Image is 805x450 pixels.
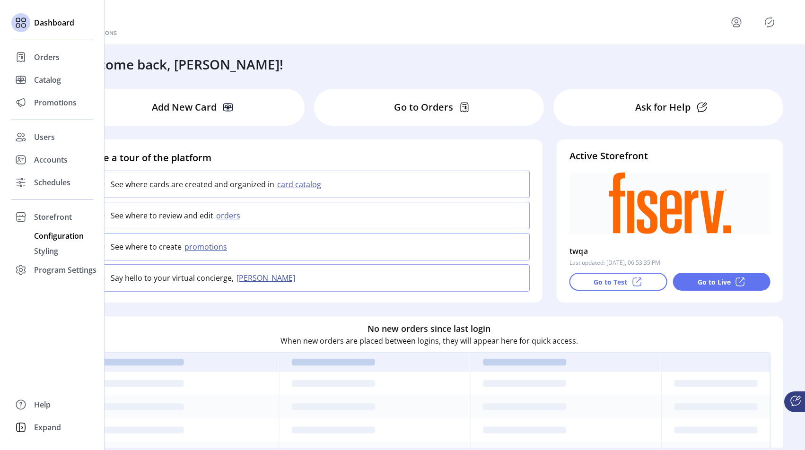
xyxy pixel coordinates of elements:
[367,322,490,335] h6: No new orders since last login
[111,272,234,284] p: Say hello to your virtual concierge,
[274,179,327,190] button: card catalog
[87,151,530,165] h4: Take a tour of the platform
[182,241,233,252] button: promotions
[34,177,70,188] span: Schedules
[34,97,77,108] span: Promotions
[34,52,60,63] span: Orders
[280,335,578,346] p: When new orders are placed between logins, they will appear here for quick access.
[34,211,72,223] span: Storefront
[34,74,61,86] span: Catalog
[111,210,213,221] p: See where to review and edit
[594,277,627,287] p: Go to Test
[34,399,51,410] span: Help
[34,245,58,257] span: Styling
[34,17,74,28] span: Dashboard
[698,277,731,287] p: Go to Live
[569,243,588,259] p: twqa
[234,272,301,284] button: [PERSON_NAME]
[569,259,660,267] p: Last updated: [DATE], 06:53:35 PM
[34,264,96,276] span: Program Settings
[213,210,246,221] button: orders
[111,179,274,190] p: See where cards are created and organized in
[762,15,777,30] button: Publisher Panel
[34,230,84,242] span: Configuration
[152,100,217,114] p: Add New Card
[394,100,453,114] p: Go to Orders
[34,154,68,165] span: Accounts
[34,422,61,433] span: Expand
[569,149,770,163] h4: Active Storefront
[635,100,691,114] p: Ask for Help
[111,241,182,252] p: See where to create
[34,131,55,143] span: Users
[75,54,283,74] h3: Welcome back, [PERSON_NAME]!
[729,15,744,30] button: menu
